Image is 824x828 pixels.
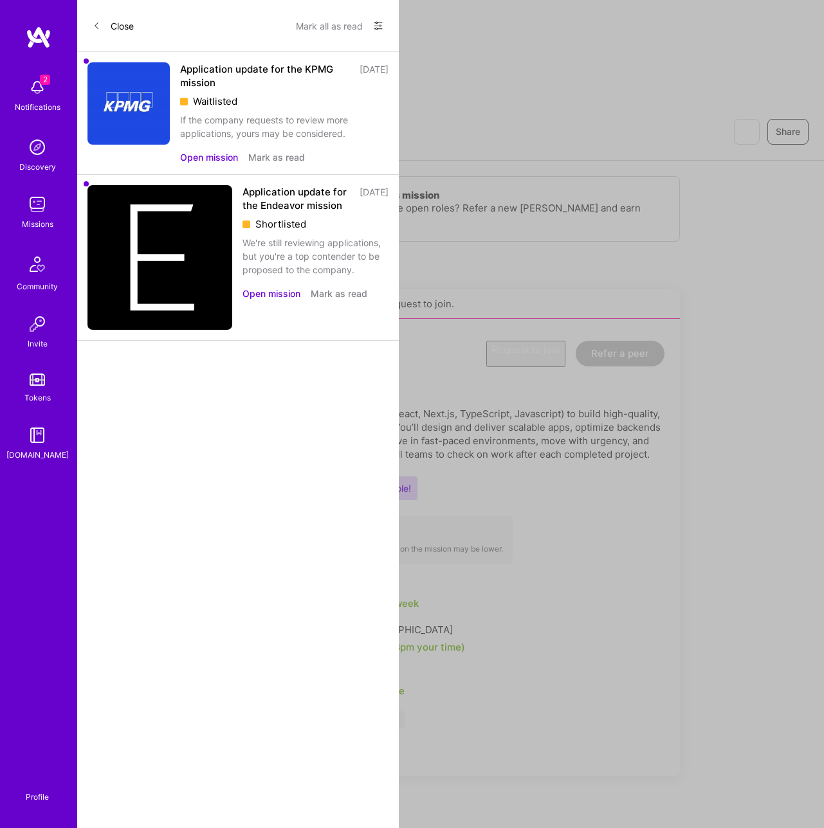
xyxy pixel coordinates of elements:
img: Company Logo [87,185,232,330]
a: Profile [21,777,53,802]
div: If the company requests to review more applications, yours may be considered. [180,113,389,140]
button: Open mission [243,287,300,300]
img: guide book [24,422,50,448]
button: Mark as read [311,287,367,300]
img: website_grey.svg [21,33,31,44]
img: bell [24,75,50,100]
img: discovery [24,134,50,160]
div: Profile [26,790,49,802]
img: teamwork [24,192,50,217]
div: Waitlisted [180,94,389,108]
div: [DOMAIN_NAME] [6,448,69,462]
button: Close [93,15,134,36]
span: 2 [40,75,50,85]
div: Domain: [DOMAIN_NAME] [33,33,142,44]
img: Community [22,249,53,280]
img: tab_domain_overview_orange.svg [37,75,48,85]
div: Application update for the KPMG mission [180,62,352,89]
div: Invite [28,337,48,350]
div: Shortlisted [243,217,389,231]
div: Notifications [15,100,60,114]
div: Keywords by Traffic [144,76,212,84]
div: We're still reviewing applications, but you're a top contender to be proposed to the company. [243,236,389,276]
button: Mark as read [248,150,305,164]
img: Invite [24,311,50,337]
div: [DATE] [360,62,389,89]
div: Missions [22,217,53,231]
img: tokens [30,373,45,386]
div: Domain Overview [51,76,115,84]
img: logo [26,26,51,49]
div: Application update for the Endeavor mission [243,185,352,212]
div: v 4.0.25 [36,21,63,31]
div: Community [17,280,58,293]
div: Discovery [19,160,56,174]
img: logo_orange.svg [21,21,31,31]
div: Tokens [24,391,51,404]
button: Open mission [180,150,238,164]
img: tab_keywords_by_traffic_grey.svg [130,75,140,85]
div: [DATE] [360,185,389,212]
img: Company Logo [87,62,170,145]
button: Mark all as read [296,15,363,36]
